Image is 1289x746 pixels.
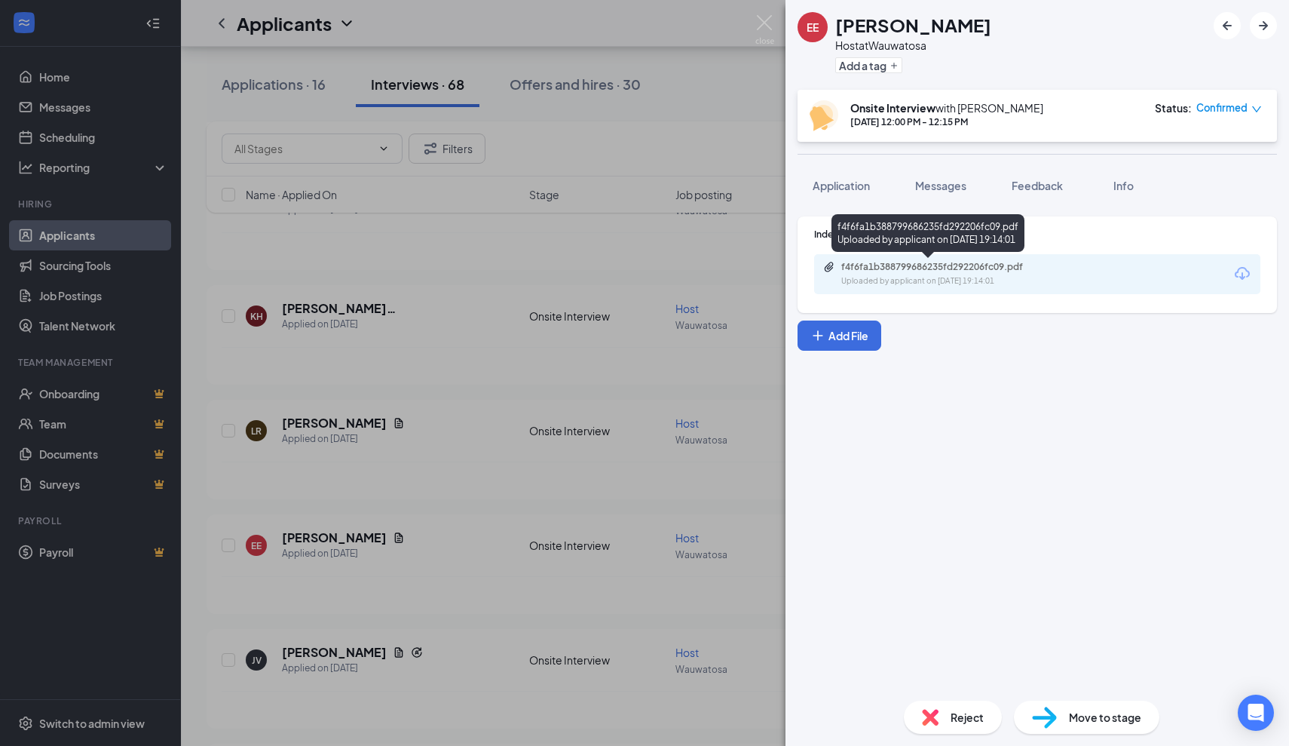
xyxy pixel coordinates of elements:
[1251,104,1262,115] span: down
[850,100,1043,115] div: with [PERSON_NAME]
[813,179,870,192] span: Application
[841,275,1067,287] div: Uploaded by applicant on [DATE] 19:14:01
[810,328,825,343] svg: Plus
[1238,695,1274,731] div: Open Intercom Messenger
[850,115,1043,128] div: [DATE] 12:00 PM - 12:15 PM
[835,57,902,73] button: PlusAdd a tag
[835,38,991,53] div: Host at Wauwatosa
[1254,17,1272,35] svg: ArrowRight
[835,12,991,38] h1: [PERSON_NAME]
[823,261,835,273] svg: Paperclip
[798,321,881,351] button: Add FilePlus
[814,228,1260,241] div: Indeed Resume
[1196,100,1248,115] span: Confirmed
[1218,17,1236,35] svg: ArrowLeftNew
[823,261,1067,287] a: Paperclipf4f6fa1b388799686235fd292206fc09.pdfUploaded by applicant on [DATE] 19:14:01
[1250,12,1277,39] button: ArrowRight
[889,61,899,70] svg: Plus
[1012,179,1063,192] span: Feedback
[1214,12,1241,39] button: ArrowLeftNew
[807,20,819,35] div: EE
[951,709,984,726] span: Reject
[1233,265,1251,283] svg: Download
[850,101,935,115] b: Onsite Interview
[1113,179,1134,192] span: Info
[1069,709,1141,726] span: Move to stage
[831,214,1024,252] div: f4f6fa1b388799686235fd292206fc09.pdf Uploaded by applicant on [DATE] 19:14:01
[915,179,966,192] span: Messages
[1155,100,1192,115] div: Status :
[841,261,1052,273] div: f4f6fa1b388799686235fd292206fc09.pdf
